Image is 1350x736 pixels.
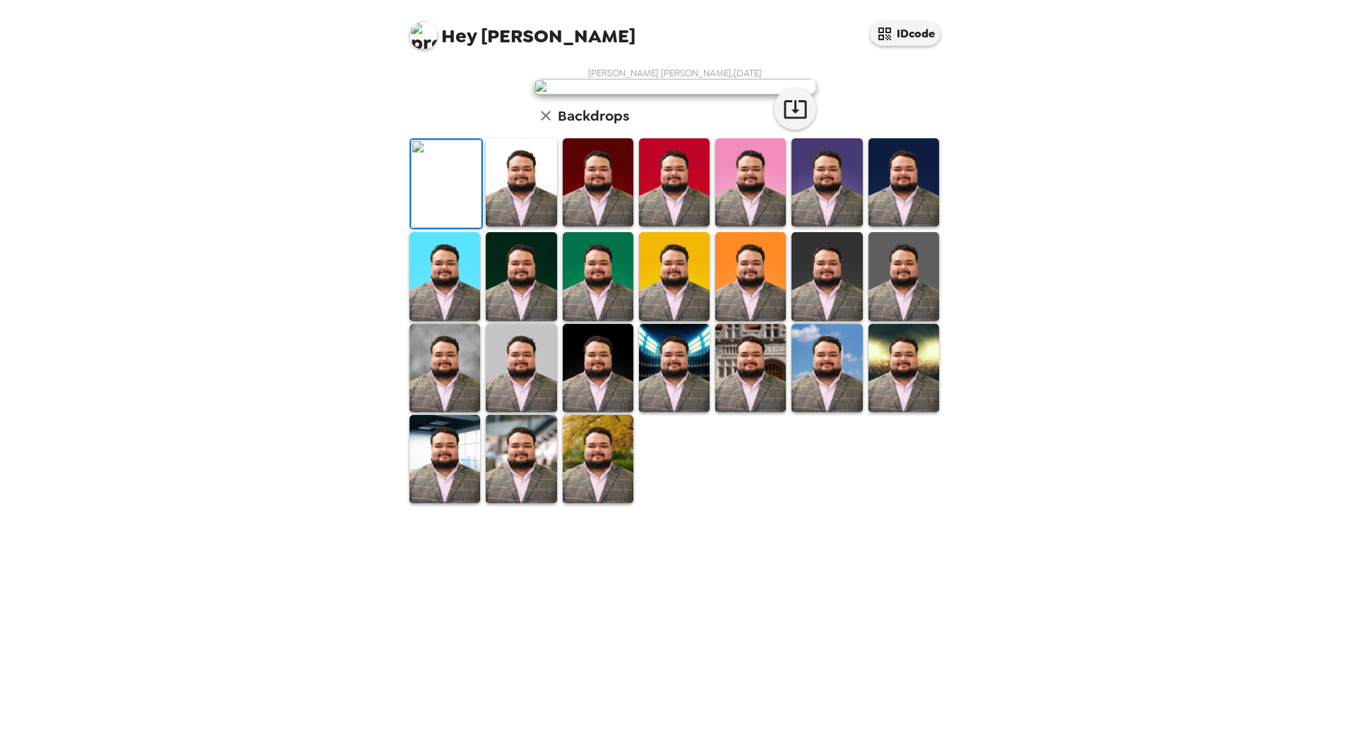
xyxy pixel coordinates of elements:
[410,14,635,46] span: [PERSON_NAME]
[558,104,629,127] h6: Backdrops
[534,79,816,95] img: user
[410,21,438,49] img: profile pic
[870,21,940,46] button: IDcode
[411,140,482,228] img: Original
[441,23,477,49] span: Hey
[588,67,762,79] span: [PERSON_NAME] [PERSON_NAME] , [DATE]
